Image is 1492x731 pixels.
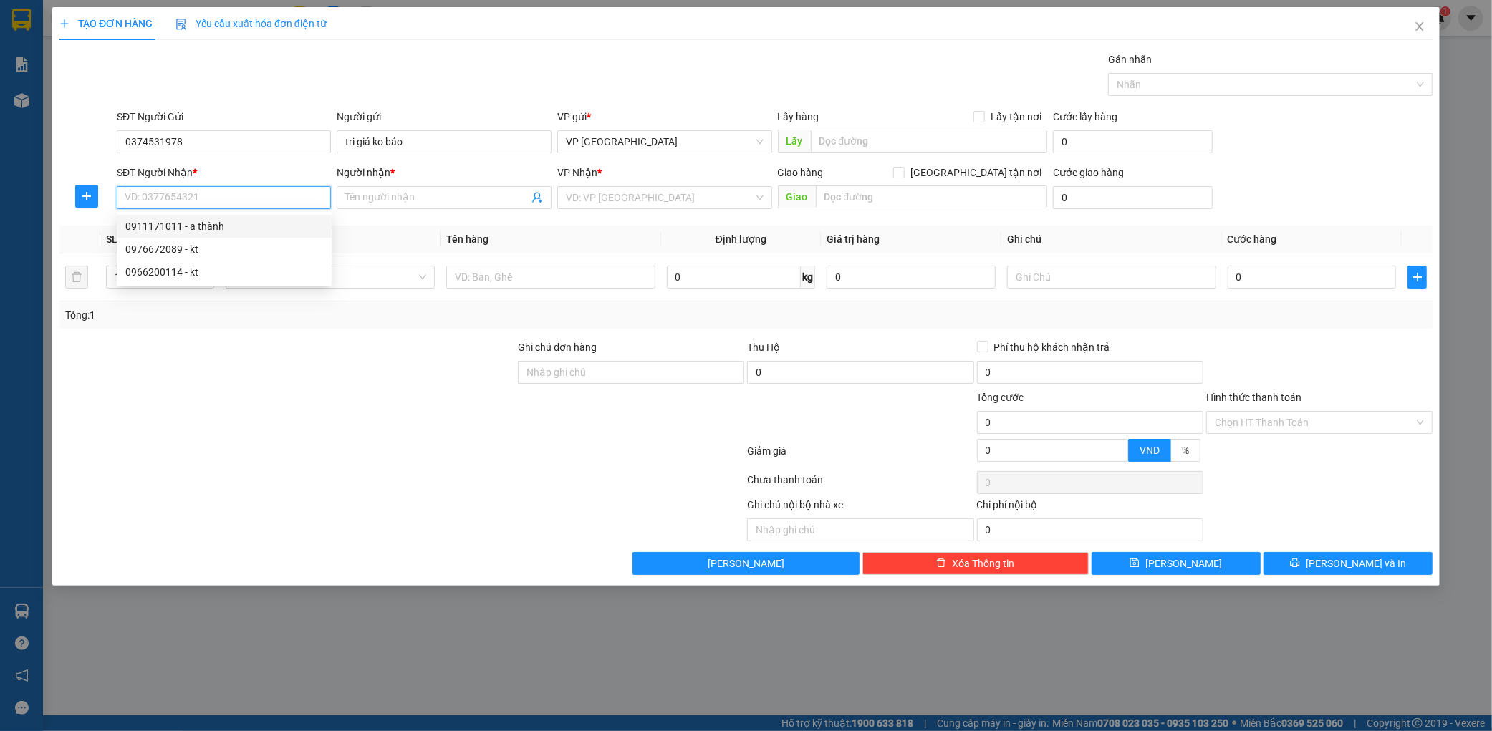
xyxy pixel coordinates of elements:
[125,241,323,257] div: 0976672089 - kt
[566,131,764,153] span: VP Mỹ Đình
[117,261,332,284] div: 0966200114 - kt
[1108,54,1152,65] label: Gán nhãn
[1145,556,1222,571] span: [PERSON_NAME]
[11,84,143,114] div: Gửi: VP [GEOGRAPHIC_DATA]
[117,165,332,180] div: SĐT Người Nhận
[778,111,819,122] span: Lấy hàng
[778,130,811,153] span: Lấy
[747,342,780,353] span: Thu Hộ
[1001,226,1222,253] th: Ghi chú
[1053,111,1117,122] label: Cước lấy hàng
[778,167,824,178] span: Giao hàng
[746,443,976,468] div: Giảm giá
[1053,186,1213,209] input: Cước giao hàng
[1407,266,1427,289] button: plus
[936,558,946,569] span: delete
[1228,233,1277,245] span: Cước hàng
[1206,392,1301,403] label: Hình thức thanh toán
[1053,167,1124,178] label: Cước giao hàng
[1264,552,1433,575] button: printer[PERSON_NAME] và In
[811,130,1047,153] input: Dọc đường
[337,165,552,180] div: Người nhận
[446,266,655,289] input: VD: Bàn, Ghế
[150,84,257,114] div: Nhận: Văn phòng Kỳ Anh
[952,556,1014,571] span: Xóa Thông tin
[59,19,69,29] span: plus
[747,518,973,541] input: Nhập ghi chú
[337,109,552,125] div: Người gửi
[905,165,1047,180] span: [GEOGRAPHIC_DATA] tận nơi
[1092,552,1261,575] button: save[PERSON_NAME]
[65,266,88,289] button: delete
[557,109,772,125] div: VP gửi
[1290,558,1300,569] span: printer
[1400,7,1440,47] button: Close
[1414,21,1425,32] span: close
[1408,271,1426,283] span: plus
[1182,445,1189,456] span: %
[125,218,323,234] div: 0911171011 - a thành
[175,19,187,30] img: icon
[827,233,880,245] span: Giá trị hàng
[106,233,117,245] span: SL
[518,342,597,353] label: Ghi chú đơn hàng
[75,185,98,208] button: plus
[1130,558,1140,569] span: save
[117,215,332,238] div: 0911171011 - a thành
[778,185,816,208] span: Giao
[747,497,973,518] div: Ghi chú nội bộ nhà xe
[708,556,784,571] span: [PERSON_NAME]
[1306,556,1406,571] span: [PERSON_NAME] và In
[988,339,1116,355] span: Phí thu hộ khách nhận trả
[557,167,597,178] span: VP Nhận
[977,392,1024,403] span: Tổng cước
[1140,445,1160,456] span: VND
[531,192,543,203] span: user-add
[446,233,488,245] span: Tên hàng
[65,307,576,323] div: Tổng: 1
[1007,266,1216,289] input: Ghi Chú
[801,266,815,289] span: kg
[716,233,766,245] span: Định lượng
[117,109,332,125] div: SĐT Người Gửi
[59,18,153,29] span: TẠO ĐƠN HÀNG
[1053,130,1213,153] input: Cước lấy hàng
[76,190,97,202] span: plus
[632,552,859,575] button: [PERSON_NAME]
[175,18,327,29] span: Yêu cầu xuất hóa đơn điện tử
[117,238,332,261] div: 0976672089 - kt
[862,552,1089,575] button: deleteXóa Thông tin
[746,472,976,497] div: Chưa thanh toán
[85,60,183,76] text: MD1310250071
[518,361,744,384] input: Ghi chú đơn hàng
[125,264,323,280] div: 0966200114 - kt
[816,185,1047,208] input: Dọc đường
[985,109,1047,125] span: Lấy tận nơi
[977,497,1203,518] div: Chi phí nội bộ
[827,266,996,289] input: 0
